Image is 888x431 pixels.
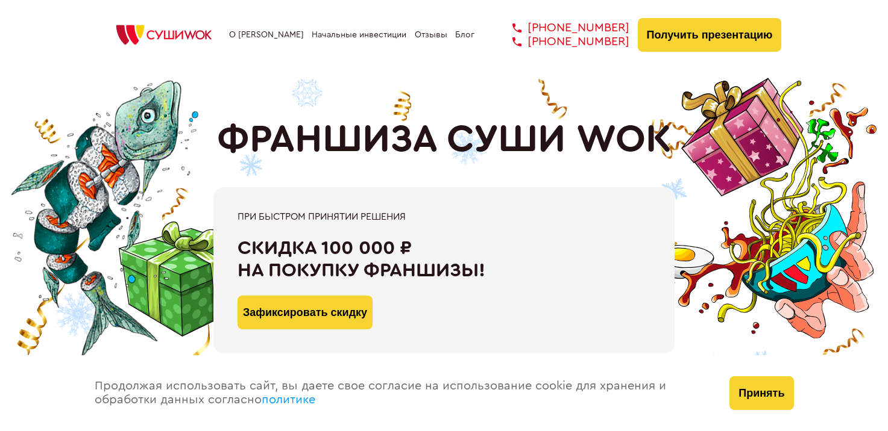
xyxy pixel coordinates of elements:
div: Продолжая использовать сайт, вы даете свое согласие на использование cookie для хранения и обрабо... [83,355,718,431]
img: СУШИWOK [107,22,221,48]
a: Отзывы [415,30,447,40]
h1: ФРАНШИЗА СУШИ WOK [217,117,672,162]
button: Получить презентацию [638,18,782,52]
a: Блог [455,30,474,40]
div: Скидка 100 000 ₽ на покупку франшизы! [238,237,650,282]
div: При быстром принятии решения [238,211,650,222]
a: политике [262,394,315,406]
a: [PHONE_NUMBER] [494,35,629,49]
a: Начальные инвестиции [312,30,406,40]
button: Принять [729,376,793,410]
a: О [PERSON_NAME] [229,30,304,40]
a: [PHONE_NUMBER] [494,21,629,35]
button: Зафиксировать скидку [238,296,373,329]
